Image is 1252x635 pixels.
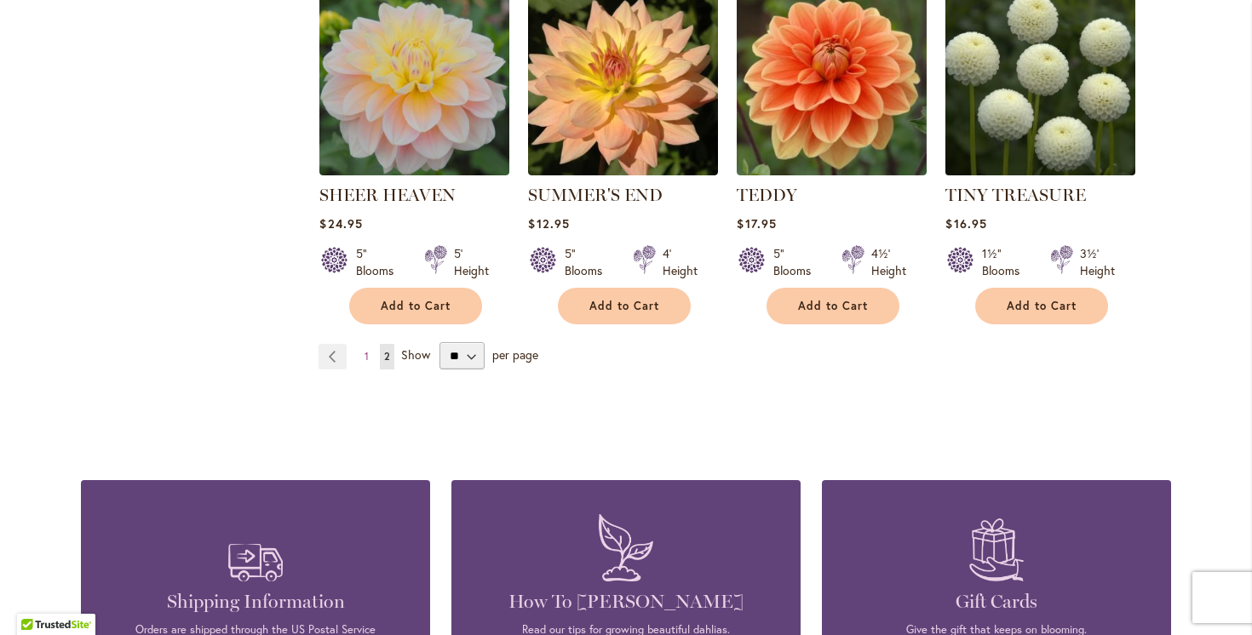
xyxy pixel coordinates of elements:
button: Add to Cart [767,288,899,324]
a: SUMMER'S END [528,163,718,179]
span: Show [401,346,430,363]
span: 2 [384,350,390,363]
a: 1 [360,344,373,369]
div: 1½" Blooms [982,245,1030,279]
span: Add to Cart [589,299,659,313]
a: TINY TREASURE [945,163,1135,179]
button: Add to Cart [558,288,691,324]
iframe: Launch Accessibility Center [13,575,60,622]
span: 1 [365,350,369,363]
span: $24.95 [319,215,362,232]
span: Add to Cart [798,299,868,313]
a: SUMMER'S END [528,185,663,205]
a: Teddy [737,163,927,179]
div: 3½' Height [1080,245,1115,279]
a: TEDDY [737,185,797,205]
span: $17.95 [737,215,776,232]
h4: How To [PERSON_NAME] [477,590,775,614]
div: 4' Height [663,245,698,279]
div: 5' Height [454,245,489,279]
span: Add to Cart [1007,299,1077,313]
h4: Gift Cards [847,590,1146,614]
div: 5" Blooms [773,245,821,279]
a: SHEER HEAVEN [319,185,456,205]
div: 5" Blooms [565,245,612,279]
span: per page [492,346,538,363]
span: $12.95 [528,215,569,232]
button: Add to Cart [349,288,482,324]
a: TINY TREASURE [945,185,1086,205]
span: Add to Cart [381,299,451,313]
span: $16.95 [945,215,986,232]
a: SHEER HEAVEN [319,163,509,179]
div: 5" Blooms [356,245,404,279]
div: 4½' Height [871,245,906,279]
button: Add to Cart [975,288,1108,324]
h4: Shipping Information [106,590,405,614]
